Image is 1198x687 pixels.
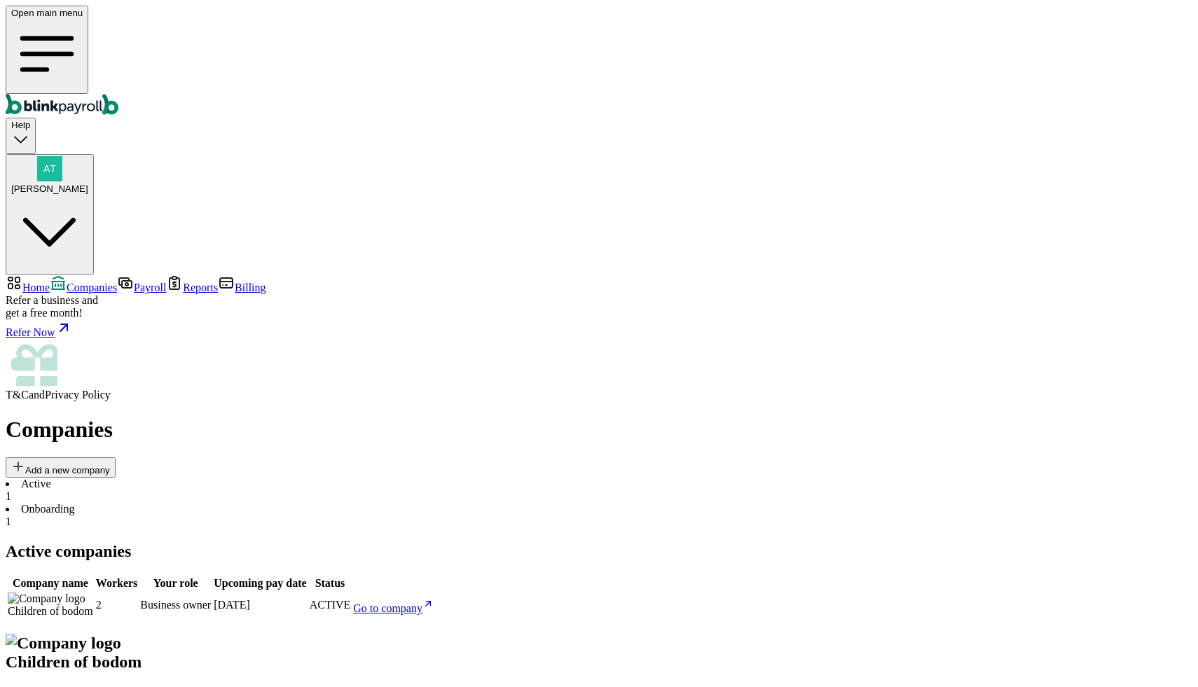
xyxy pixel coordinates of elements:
span: Go to company [353,602,422,614]
button: Help [6,118,36,153]
span: and [29,389,45,401]
th: Your role [139,576,212,590]
button: Open main menu [6,6,88,94]
span: ACTIVE [310,599,351,611]
nav: Sidebar [6,275,1192,401]
button: Add a new company [6,457,116,478]
span: Open main menu [11,8,83,18]
a: Refer Now [6,319,1192,339]
span: [PERSON_NAME] [11,183,88,194]
button: [PERSON_NAME] [6,154,94,275]
span: Privacy Policy [45,389,111,401]
span: Children of bodom [8,605,93,617]
span: Reports [183,282,218,293]
th: Company name [7,576,94,590]
a: Reports [166,282,218,293]
nav: Global [6,6,1192,118]
a: Payroll [117,282,166,293]
span: Help [11,120,30,130]
a: Go to company [353,602,434,614]
div: Refer a business and get a free month! [6,294,1192,319]
span: T&C [6,389,29,401]
td: Business owner [139,592,212,618]
img: Company logo [6,634,121,653]
td: 2 [95,592,139,618]
th: Upcoming pay date [213,576,307,590]
span: Payroll [134,282,166,293]
a: Home [6,282,50,293]
h1: Companies [6,417,1192,443]
a: Companies [50,282,117,293]
li: Onboarding [6,503,1192,528]
span: 1 [6,490,11,502]
img: Company logo [8,592,85,605]
th: Workers [95,576,139,590]
span: 1 [6,515,11,527]
h2: Active companies [6,542,1192,561]
h2: Children of bodom [6,634,1192,672]
td: [DATE] [213,592,307,618]
iframe: Chat Widget [1128,620,1198,687]
a: Billing [218,282,266,293]
li: Active [6,478,1192,503]
span: Billing [235,282,266,293]
span: Home [22,282,50,293]
span: Companies [67,282,117,293]
th: Status [309,576,352,590]
span: Add a new company [25,465,110,476]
